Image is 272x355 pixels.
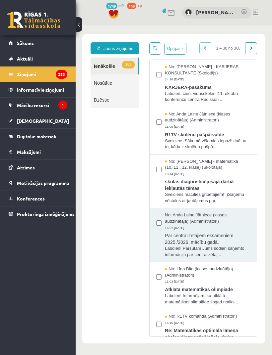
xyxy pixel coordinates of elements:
[9,98,67,113] a: Mācību resursi
[9,206,67,222] a: Proktoringa izmēģinājums
[89,38,174,77] a: No: [PERSON_NAME] - KARJERAS KONSULTANTE (Skolotājs) 14:10 [DATE] KARJERA-pasākums Labdien, cien....
[89,205,174,220] span: Par centralizētajiem eksāmeniem 2025./2026. mācību gadā.
[9,175,67,191] a: Motivācijas programma
[89,151,174,166] span: skolas diagnosticējošajā darbā iekļautās tēmas
[9,144,67,159] a: Maksājumi
[17,56,33,62] span: Aktuāli
[9,191,67,206] a: Konferences
[106,3,117,9] span: 1749
[17,102,49,108] span: Mācību resursi
[89,166,174,178] span: Sveiciens mācīties gribētājiem! :)Saņemu vēstules ar jautājumus par...
[89,38,174,51] span: No: [PERSON_NAME] - KARJERAS KONSULTANTE (Skolotājs)
[17,67,67,82] legend: Ziņojumi
[196,9,234,16] a: [PERSON_NAME]
[89,133,174,145] span: No: [PERSON_NAME] - matemātika (10.,11., 12. klase) (Skolotājs)
[136,17,170,29] span: 1 – 30 no 368
[89,241,174,253] span: No: Līga Bite (klases audzinātāja) (Administratori)
[15,32,62,49] a: 283Ienākošie
[15,49,63,66] a: Nosūtītie
[89,295,110,300] span: 16:15 [DATE]
[17,144,67,159] legend: Maksājumi
[7,12,60,28] a: Rīgas 1. Tālmācības vidusskola
[89,57,174,65] span: KARJERA-pasākums
[89,133,174,179] a: No: [PERSON_NAME] - matemātika (10.,11., 12. klase) (Skolotājs) 18:14 [DATE] skolas diagnosticējo...
[89,300,174,322] span: Re: Matemātikas optimālā līmeņa skolas diagnosticējošais darbs - [BMS-NWVLH-988]
[89,99,110,104] span: 11:00 [DATE]
[9,113,67,128] a: [DEMOGRAPHIC_DATA]
[89,104,174,112] span: R1TV skolēnu pašpārvalde
[89,17,111,29] button: Opcijas
[89,187,174,232] a: No: Anda Laine Jātniece (klases audzinātāja) (Administratori) 16:51 [DATE] Par centralizētajiem e...
[15,66,63,83] a: Dzēstie
[9,51,67,66] a: Aktuāli
[137,3,142,8] span: xp
[17,40,34,46] span: Sākums
[17,164,35,170] span: Atzīmes
[89,259,174,267] span: Atklātā matemātikas olimpiāde
[89,254,110,259] span: 11:03 [DATE]
[89,267,174,280] span: Labdien! Informējam, ka atklātā matemātikas olimpiāde šogad notiks ...
[9,82,67,97] a: Informatīvie ziņojumi1
[46,35,59,43] span: 283
[17,196,45,201] span: Konferences
[89,146,110,151] span: 18:14 [DATE]
[127,3,145,8] a: 148 xp
[15,17,64,29] a: Jauns ziņojums
[56,70,67,79] i: 283
[9,129,67,144] a: Digitālie materiāli
[17,133,56,139] span: Digitālie materiāli
[89,65,174,77] span: Labdien, cien. vidusskolēni!11. oktobrī konferenču centrā Radisson ...
[106,3,124,8] a: 1749 mP
[127,3,136,9] span: 148
[89,200,110,205] span: 16:51 [DATE]
[9,160,67,175] a: Atzīmes
[9,35,67,51] a: Sākums
[17,82,67,97] legend: Informatīvie ziņojumi
[89,288,174,340] a: No: R1TV komanda (Administratori) 16:15 [DATE] Re: Matemātikas optimālā līmeņa skolas diagnosticē...
[89,241,174,280] a: No: Līga Bite (klases audzinātāja) (Administratori) 11:03 [DATE] Atklātā matemātikas olimpiāde La...
[89,187,174,199] span: No: Anda Laine Jātniece (klases audzinātāja) (Administratori)
[58,101,67,110] i: 1
[17,180,69,186] span: Motivācijas programma
[89,220,174,232] span: Labdien! Pārsūtām Jums šodien saņemto informāciju par centralizētaj...
[9,67,67,82] a: Ziņojumi283
[89,86,174,98] span: No: Anda Laine Jātniece (klases audzinātāja) (Administratori)
[89,52,110,57] span: 14:10 [DATE]
[89,86,174,125] a: No: Anda Laine Jātniece (klases audzinātāja) (Administratori) 11:00 [DATE] R1TV skolēnu pašpārval...
[17,118,69,124] span: [DEMOGRAPHIC_DATA]
[118,3,124,8] span: mP
[89,112,174,125] span: Sveiciens!Sākumā vēlamies iepazīstināt ar to, kāda ir skolēnu pašpā...
[17,211,75,217] span: Proktoringa izmēģinājums
[89,288,161,294] span: No: R1TV komanda (Administratori)
[185,9,192,16] img: Kate Zīverte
